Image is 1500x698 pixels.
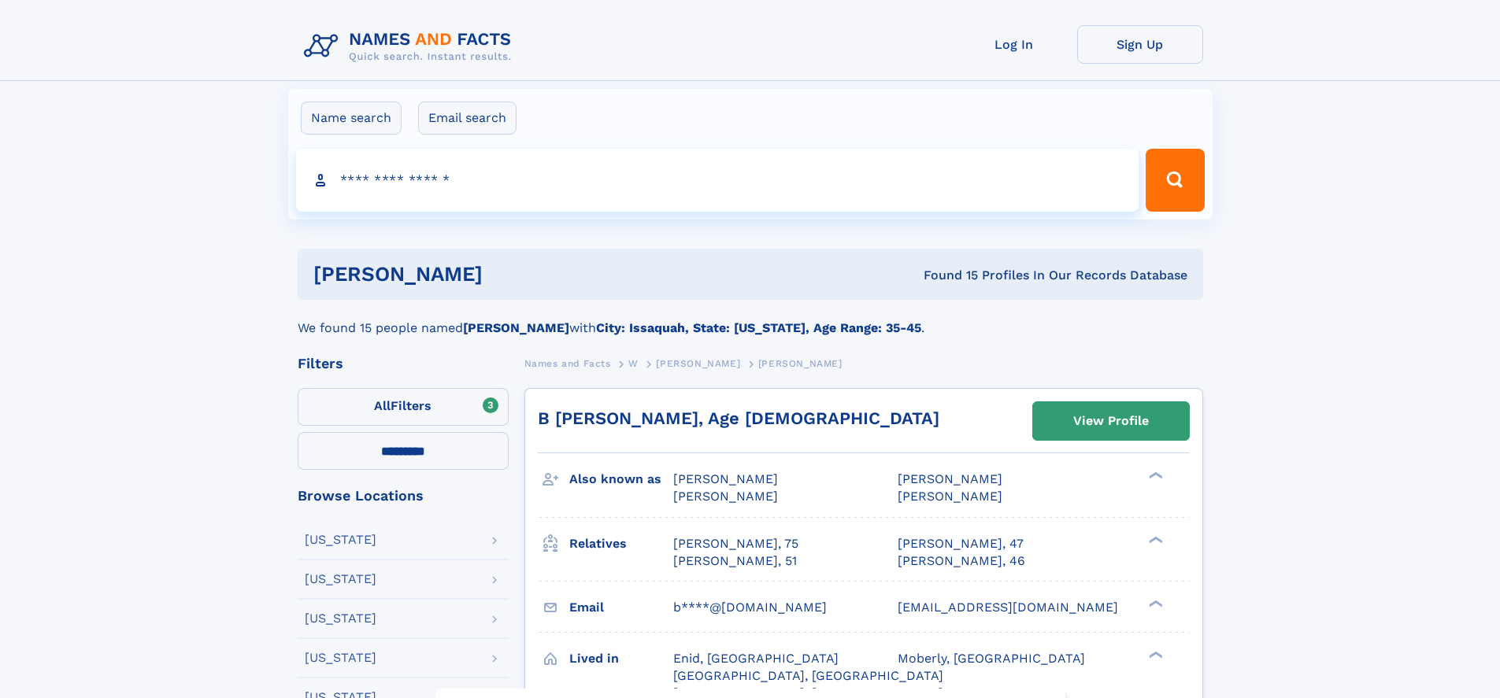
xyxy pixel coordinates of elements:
[1073,403,1149,439] div: View Profile
[374,398,391,413] span: All
[313,264,703,284] h1: [PERSON_NAME]
[673,489,778,504] span: [PERSON_NAME]
[656,358,740,369] span: [PERSON_NAME]
[305,573,376,585] div: [US_STATE]
[298,356,509,371] div: Filters
[538,408,939,428] a: B [PERSON_NAME], Age [DEMOGRAPHIC_DATA]
[673,552,797,570] a: [PERSON_NAME], 51
[673,651,839,666] span: Enid, [GEOGRAPHIC_DATA]
[1145,649,1164,659] div: ❯
[1033,402,1189,440] a: View Profile
[298,25,524,68] img: Logo Names and Facts
[569,530,673,557] h3: Relatives
[898,535,1024,552] a: [PERSON_NAME], 47
[298,489,509,503] div: Browse Locations
[569,594,673,621] h3: Email
[1145,534,1164,545] div: ❯
[673,471,778,486] span: [PERSON_NAME]
[596,320,921,335] b: City: Issaquah, State: [US_STATE], Age Range: 35-45
[1145,598,1164,608] div: ❯
[1146,149,1204,212] button: Search Button
[569,466,673,493] h3: Also known as
[628,353,639,373] a: W
[898,651,1085,666] span: Moberly, [GEOGRAPHIC_DATA]
[898,552,1025,570] a: [PERSON_NAME], 46
[898,600,1118,615] span: [EMAIL_ADDRESS][DOMAIN_NAME]
[298,300,1203,338] div: We found 15 people named with .
[418,102,517,135] label: Email search
[524,353,611,373] a: Names and Facts
[703,267,1187,284] div: Found 15 Profiles In Our Records Database
[298,388,509,426] label: Filters
[301,102,402,135] label: Name search
[758,358,843,369] span: [PERSON_NAME]
[673,535,798,552] a: [PERSON_NAME], 75
[951,25,1077,64] a: Log In
[1145,471,1164,481] div: ❯
[296,149,1139,212] input: search input
[898,489,1002,504] span: [PERSON_NAME]
[305,652,376,664] div: [US_STATE]
[673,668,943,683] span: [GEOGRAPHIC_DATA], [GEOGRAPHIC_DATA]
[656,353,740,373] a: [PERSON_NAME]
[463,320,569,335] b: [PERSON_NAME]
[628,358,639,369] span: W
[305,534,376,546] div: [US_STATE]
[305,612,376,625] div: [US_STATE]
[1077,25,1203,64] a: Sign Up
[898,471,1002,486] span: [PERSON_NAME]
[569,645,673,672] h3: Lived in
